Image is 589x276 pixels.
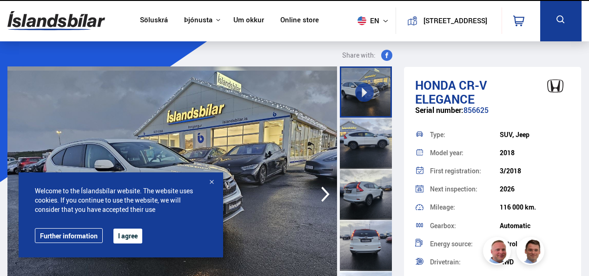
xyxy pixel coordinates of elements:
div: Type: [430,131,500,138]
span: Honda [415,77,456,93]
span: en [354,16,377,25]
button: en [354,7,396,34]
span: Welcome to the Íslandsbílar website. The website uses cookies. If you continue to use the website... [35,186,207,214]
div: 3/2018 [500,167,569,175]
a: Söluskrá [140,16,168,26]
div: Next inspection: [430,186,500,192]
a: Um okkur [233,16,264,26]
img: brand logo [537,72,574,100]
img: siFngHWaQ9KaOqBr.png [484,238,512,266]
div: First registration: [430,168,500,174]
a: [STREET_ADDRESS] [401,7,496,34]
div: Model year: [430,150,500,156]
a: Further information [35,228,103,243]
div: SUV, Jeep [500,131,569,138]
button: [STREET_ADDRESS] [421,17,490,25]
div: Mileage: [430,204,500,210]
a: Online store [280,16,319,26]
div: AWD [500,258,569,266]
img: svg+xml;base64,PHN2ZyB4bWxucz0iaHR0cDovL3d3dy53My5vcmcvMjAwMC9zdmciIHdpZHRoPSI1MTIiIGhlaWdodD0iNT... [357,16,366,25]
span: Serial number: [415,105,463,115]
button: Þjónusta [184,16,212,25]
button: Share with: [338,50,396,61]
div: 2026 [500,185,569,193]
div: 116 000 km. [500,204,569,211]
img: FbJEzSuNWCJXmdc-.webp [518,238,546,266]
span: CR-V ELEGANCE [415,77,487,107]
button: I agree [113,229,142,243]
div: Energy source: [430,241,500,247]
img: G0Ugv5HjCgRt.svg [7,6,105,36]
div: Automatic [500,222,569,230]
div: Gearbox: [430,223,500,229]
span: Share with: [342,50,376,61]
div: 2018 [500,149,569,157]
div: Drivetrain: [430,259,500,265]
div: 856625 [415,106,570,124]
